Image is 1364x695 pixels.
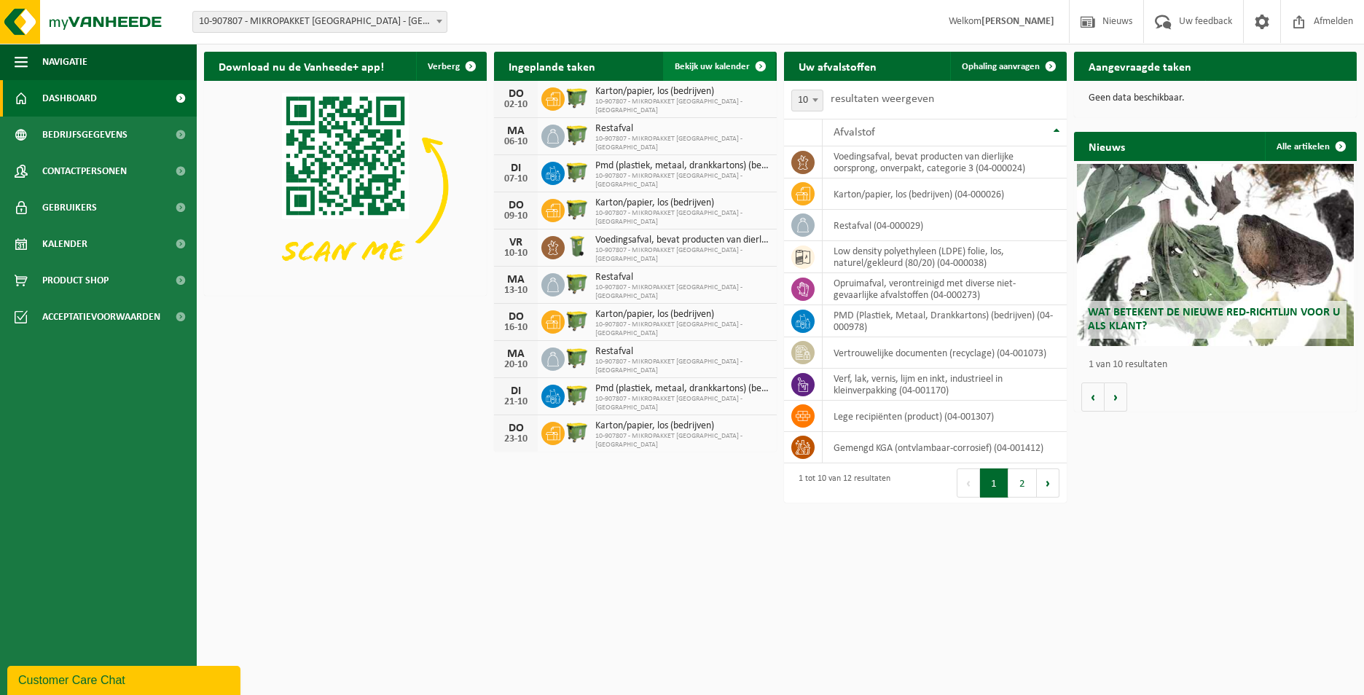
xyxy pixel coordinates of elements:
[595,321,769,338] span: 10-907807 - MIKROPAKKET [GEOGRAPHIC_DATA] - [GEOGRAPHIC_DATA]
[792,90,823,111] span: 10
[565,122,589,147] img: WB-1100-HPE-GN-50
[565,345,589,370] img: WB-1100-HPE-GN-50
[501,323,530,333] div: 16-10
[501,423,530,434] div: DO
[501,100,530,110] div: 02-10
[595,309,769,321] span: Karton/papier, los (bedrijven)
[565,85,589,110] img: WB-1100-HPE-GN-50
[1008,468,1037,498] button: 2
[1077,164,1354,346] a: Wat betekent de nieuwe RED-richtlijn voor u als klant?
[42,299,160,335] span: Acceptatievoorwaarden
[565,197,589,221] img: WB-1100-HPE-GN-50
[501,360,530,370] div: 20-10
[42,117,128,153] span: Bedrijfsgegevens
[791,90,823,111] span: 10
[501,311,530,323] div: DO
[1074,52,1206,80] h2: Aangevraagde taken
[980,468,1008,498] button: 1
[663,52,775,81] a: Bekijk uw kalender
[501,200,530,211] div: DO
[565,160,589,184] img: WB-1100-HPE-GN-50
[1081,382,1105,412] button: Vorige
[42,262,109,299] span: Product Shop
[595,135,769,152] span: 10-907807 - MIKROPAKKET [GEOGRAPHIC_DATA] - [GEOGRAPHIC_DATA]
[595,346,769,358] span: Restafval
[501,434,530,444] div: 23-10
[1265,132,1355,161] a: Alle artikelen
[823,337,1067,369] td: vertrouwelijke documenten (recyclage) (04-001073)
[791,467,890,499] div: 1 tot 10 van 12 resultaten
[595,283,769,301] span: 10-907807 - MIKROPAKKET [GEOGRAPHIC_DATA] - [GEOGRAPHIC_DATA]
[950,52,1065,81] a: Ophaling aanvragen
[834,127,875,138] span: Afvalstof
[595,123,769,135] span: Restafval
[7,663,243,695] iframe: chat widget
[595,432,769,449] span: 10-907807 - MIKROPAKKET [GEOGRAPHIC_DATA] - [GEOGRAPHIC_DATA]
[565,420,589,444] img: WB-1100-HPE-GN-50
[494,52,610,80] h2: Ingeplande taken
[565,234,589,259] img: WB-0140-HPE-GN-50
[823,273,1067,305] td: opruimafval, verontreinigd met diverse niet-gevaarlijke afvalstoffen (04-000273)
[595,420,769,432] span: Karton/papier, los (bedrijven)
[501,248,530,259] div: 10-10
[565,308,589,333] img: WB-1100-HPE-GN-50
[831,93,934,105] label: resultaten weergeven
[962,62,1040,71] span: Ophaling aanvragen
[595,246,769,264] span: 10-907807 - MIKROPAKKET [GEOGRAPHIC_DATA] - [GEOGRAPHIC_DATA]
[192,11,447,33] span: 10-907807 - MIKROPAKKET BELGIUM - VILVOORDE - VILVOORDE
[823,146,1067,178] td: voedingsafval, bevat producten van dierlijke oorsprong, onverpakt, categorie 3 (04-000024)
[501,211,530,221] div: 09-10
[501,137,530,147] div: 06-10
[42,189,97,226] span: Gebruikers
[595,86,769,98] span: Karton/papier, los (bedrijven)
[42,153,127,189] span: Contactpersonen
[565,382,589,407] img: WB-1100-HPE-GN-50
[1088,307,1340,332] span: Wat betekent de nieuwe RED-richtlijn voor u als klant?
[42,80,97,117] span: Dashboard
[823,369,1067,401] td: verf, lak, vernis, lijm en inkt, industrieel in kleinverpakking (04-001170)
[823,305,1067,337] td: PMD (Plastiek, Metaal, Drankkartons) (bedrijven) (04-000978)
[501,237,530,248] div: VR
[501,162,530,174] div: DI
[823,210,1067,241] td: restafval (04-000029)
[204,52,399,80] h2: Download nu de Vanheede+ app!
[501,274,530,286] div: MA
[416,52,485,81] button: Verberg
[823,401,1067,432] td: lege recipiënten (product) (04-001307)
[595,235,769,246] span: Voedingsafval, bevat producten van dierlijke oorsprong, onverpakt, categorie 3
[193,12,447,32] span: 10-907807 - MIKROPAKKET BELGIUM - VILVOORDE - VILVOORDE
[595,197,769,209] span: Karton/papier, los (bedrijven)
[501,174,530,184] div: 07-10
[823,178,1067,210] td: karton/papier, los (bedrijven) (04-000026)
[42,226,87,262] span: Kalender
[1089,360,1349,370] p: 1 van 10 resultaten
[1105,382,1127,412] button: Volgende
[501,88,530,100] div: DO
[595,383,769,395] span: Pmd (plastiek, metaal, drankkartons) (bedrijven)
[823,241,1067,273] td: low density polyethyleen (LDPE) folie, los, naturel/gekleurd (80/20) (04-000038)
[42,44,87,80] span: Navigatie
[595,209,769,227] span: 10-907807 - MIKROPAKKET [GEOGRAPHIC_DATA] - [GEOGRAPHIC_DATA]
[1089,93,1342,103] p: Geen data beschikbaar.
[1037,468,1059,498] button: Next
[595,160,769,172] span: Pmd (plastiek, metaal, drankkartons) (bedrijven)
[675,62,750,71] span: Bekijk uw kalender
[595,358,769,375] span: 10-907807 - MIKROPAKKET [GEOGRAPHIC_DATA] - [GEOGRAPHIC_DATA]
[981,16,1054,27] strong: [PERSON_NAME]
[501,348,530,360] div: MA
[204,81,487,293] img: Download de VHEPlus App
[595,98,769,115] span: 10-907807 - MIKROPAKKET [GEOGRAPHIC_DATA] - [GEOGRAPHIC_DATA]
[595,395,769,412] span: 10-907807 - MIKROPAKKET [GEOGRAPHIC_DATA] - [GEOGRAPHIC_DATA]
[823,432,1067,463] td: gemengd KGA (ontvlambaar-corrosief) (04-001412)
[595,172,769,189] span: 10-907807 - MIKROPAKKET [GEOGRAPHIC_DATA] - [GEOGRAPHIC_DATA]
[501,385,530,397] div: DI
[428,62,460,71] span: Verberg
[595,272,769,283] span: Restafval
[501,125,530,137] div: MA
[1074,132,1140,160] h2: Nieuws
[784,52,891,80] h2: Uw afvalstoffen
[501,397,530,407] div: 21-10
[565,271,589,296] img: WB-1100-HPE-GN-50
[501,286,530,296] div: 13-10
